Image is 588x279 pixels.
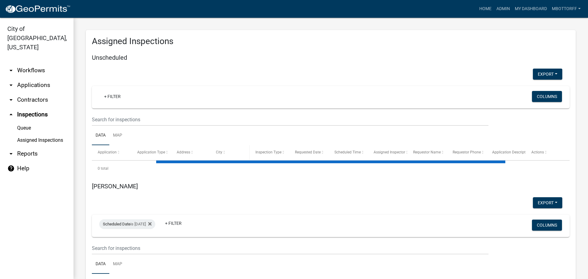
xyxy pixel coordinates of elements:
span: Requested Date [295,150,321,154]
div: is [DATE] [99,219,155,229]
datatable-header-cell: Requested Date [289,145,329,160]
button: Columns [532,220,562,231]
i: arrow_drop_down [7,81,15,89]
span: Scheduled Date [103,222,130,226]
a: My Dashboard [512,3,549,15]
span: Assigned Inspector [374,150,405,154]
button: Columns [532,91,562,102]
span: Inspection Type [255,150,281,154]
a: + Filter [99,91,126,102]
datatable-header-cell: Requestor Phone [447,145,486,160]
a: Map [109,126,126,145]
a: Mbottorff [549,3,583,15]
datatable-header-cell: Application Type [131,145,171,160]
a: Map [109,254,126,274]
button: Export [533,69,562,80]
datatable-header-cell: Application [92,145,131,160]
a: Admin [494,3,512,15]
span: Scheduled Time [334,150,361,154]
i: arrow_drop_up [7,111,15,118]
span: Requestor Phone [453,150,481,154]
h3: Assigned Inspections [92,36,570,47]
datatable-header-cell: Scheduled Time [329,145,368,160]
span: Actions [531,150,544,154]
a: Data [92,254,109,274]
button: Export [533,197,562,208]
datatable-header-cell: Assigned Inspector [368,145,407,160]
i: arrow_drop_down [7,96,15,104]
datatable-header-cell: Inspection Type [250,145,289,160]
span: City [216,150,222,154]
datatable-header-cell: City [210,145,250,160]
h5: [PERSON_NAME] [92,183,570,190]
a: + Filter [160,218,187,229]
datatable-header-cell: Requestor Name [407,145,447,160]
datatable-header-cell: Actions [526,145,565,160]
a: Data [92,126,109,145]
input: Search for inspections [92,242,488,254]
input: Search for inspections [92,113,488,126]
h5: Unscheduled [92,54,570,61]
i: arrow_drop_down [7,67,15,74]
datatable-header-cell: Application Description [486,145,526,160]
datatable-header-cell: Address [171,145,210,160]
span: Application Type [137,150,165,154]
a: Home [477,3,494,15]
i: arrow_drop_down [7,150,15,157]
span: Requestor Name [413,150,441,154]
i: help [7,165,15,172]
span: Application Description [492,150,531,154]
span: Address [177,150,190,154]
div: 0 total [92,161,570,176]
span: Application [98,150,117,154]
